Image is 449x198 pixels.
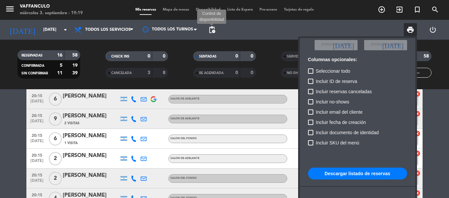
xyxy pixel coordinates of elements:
span: Incluir fecha de creación [316,118,366,126]
span: Incluir no-shows [316,98,349,106]
div: Control de disponibilidad [197,10,226,24]
h6: Columnas opcionales: [308,57,407,62]
i: [DATE] [382,42,403,48]
span: Incluir ID de reserva [316,77,357,85]
span: pending_actions [208,26,216,34]
span: [PERSON_NAME] [371,42,400,48]
span: Incluir email del cliente [316,108,363,116]
span: Seleccionar todo [316,67,350,75]
span: Incluir documento de identidad [316,129,379,137]
span: print [406,26,414,34]
button: Descargar listado de reservas [308,168,407,179]
i: [DATE] [333,42,354,48]
span: Incluir SKU del menú [316,139,360,147]
span: Incluir reservas canceladas [316,88,372,96]
span: [PERSON_NAME] [321,42,351,48]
